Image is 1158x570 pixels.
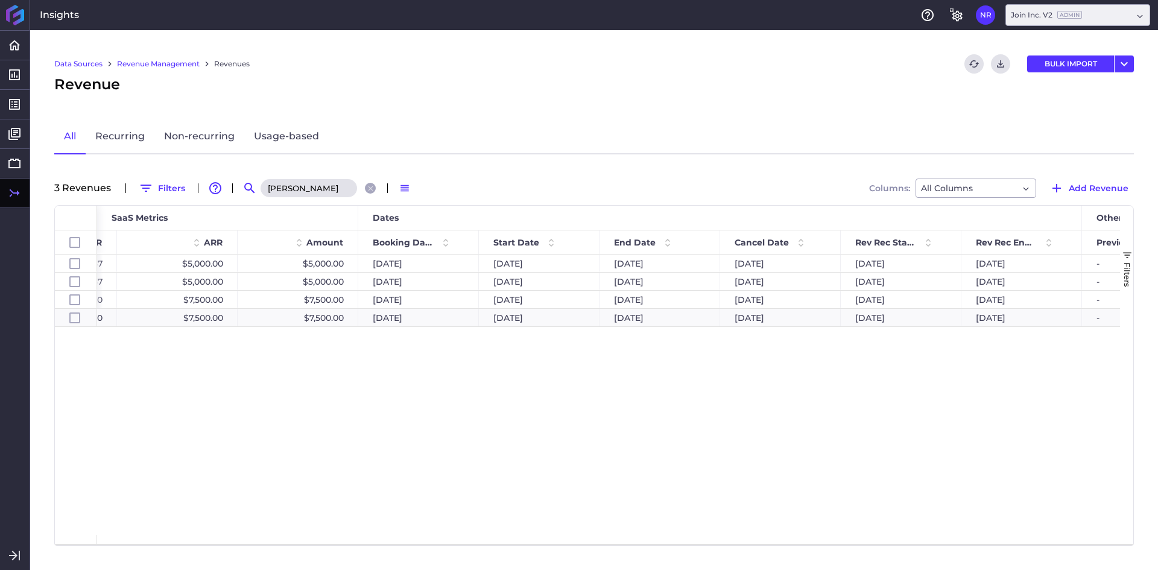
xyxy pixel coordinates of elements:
span: Rev Rec Start Date [855,237,916,248]
div: [DATE] [358,309,479,326]
div: $7,500.00 [117,291,238,308]
span: Rev Rec End Date [976,237,1037,248]
a: Recurring [86,119,154,154]
div: Dropdown select [916,179,1036,198]
span: Other [1096,212,1122,223]
div: [DATE] [479,309,600,326]
button: BULK IMPORT [1027,55,1114,72]
div: [DATE] [841,273,961,290]
div: [DATE] [479,255,600,272]
div: [DATE] [841,255,961,272]
span: All Columns [921,181,973,195]
button: User Menu [1115,55,1134,72]
div: [DATE] [720,291,841,308]
div: $7,500.00 [117,309,238,326]
button: Help [918,5,937,25]
div: $5,000.00 [238,273,358,290]
span: SaaS Metrics [112,212,168,223]
div: 3 Revenue s [54,183,118,193]
div: [DATE] [358,273,479,290]
span: Booking Date [373,237,434,248]
div: [DATE] [720,309,841,326]
div: [DATE] [479,291,600,308]
div: [DATE] [961,291,1082,308]
span: ARR [204,237,223,248]
span: Dates [373,212,399,223]
span: Add Revenue [1069,182,1128,195]
div: [DATE] [720,255,841,272]
button: Add Revenue [1044,179,1134,198]
button: General Settings [947,5,966,25]
a: All [54,119,86,154]
div: [DATE] [600,273,720,290]
div: [DATE] [479,273,600,290]
div: [DATE] [720,273,841,290]
a: Non-recurring [154,119,244,154]
div: [DATE] [600,291,720,308]
div: [DATE] [841,309,961,326]
button: Filters [133,179,191,198]
div: $5,000.00 [117,273,238,290]
span: Columns: [869,184,910,192]
div: $5,000.00 [238,255,358,272]
span: End Date [614,237,656,248]
div: $7,500.00 [238,291,358,308]
button: Close search [365,183,376,194]
div: Dropdown select [1005,4,1150,26]
div: $5,000.00 [117,255,238,272]
div: [DATE] [358,291,479,308]
button: Download [991,54,1010,74]
button: Search by [240,179,259,198]
span: Cancel Date [735,237,789,248]
span: Filters [1122,262,1132,287]
a: Usage-based [244,119,329,154]
div: [DATE] [961,273,1082,290]
ins: Admin [1057,11,1082,19]
button: Refresh [964,54,984,74]
div: Press SPACE to select this row. [55,291,97,309]
div: [DATE] [841,291,961,308]
div: Press SPACE to select this row. [55,255,97,273]
div: Press SPACE to select this row. [55,273,97,291]
span: Revenue [54,74,120,95]
div: Press SPACE to select this row. [55,309,97,327]
div: [DATE] [358,255,479,272]
button: User Menu [976,5,995,25]
a: Revenue Management [117,59,200,69]
a: Data Sources [54,59,103,69]
a: Revenues [214,59,250,69]
span: Amount [306,237,343,248]
span: Start Date [493,237,539,248]
div: [DATE] [961,255,1082,272]
div: $7,500.00 [238,309,358,326]
div: [DATE] [600,309,720,326]
div: [DATE] [600,255,720,272]
div: [DATE] [961,309,1082,326]
div: Join Inc. V2 [1011,10,1082,21]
